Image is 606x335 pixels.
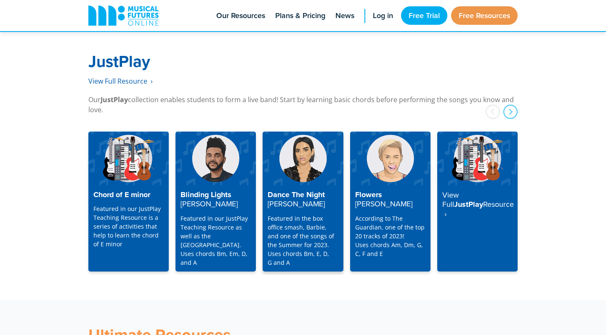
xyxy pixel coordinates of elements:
strong: [PERSON_NAME] [268,198,325,209]
p: Featured in the box office smash, Barbie, and one of the songs of the Summer for 2023. Uses chord... [268,214,338,267]
a: Blinding Lights[PERSON_NAME] Featured in our JustPlay Teaching Resource as well as the [GEOGRAPHI... [175,132,256,271]
a: Flowers[PERSON_NAME] According to The Guardian, one of the top 20 tracks of 2023!Uses chords Am, ... [350,132,431,271]
span: Our Resources [216,10,265,21]
p: According to The Guardian, one of the top 20 tracks of 2023! Uses chords Am, Dm, G, C, F and E [355,214,425,258]
strong: [PERSON_NAME] [181,198,238,209]
h4: Chord of E minor [93,190,164,200]
h4: Flowers [355,190,425,209]
div: next [503,105,518,119]
a: Free Trial [401,6,447,25]
a: Dance The Night[PERSON_NAME] Featured in the box office smash, Barbie, and one of the songs of th... [263,132,343,271]
a: View FullJustPlayResource ‎ › [437,132,518,271]
strong: View Full [442,190,459,210]
a: Chord of E minor Featured in our JustPlay Teaching Resource is a series of activities that help t... [88,132,169,271]
strong: [PERSON_NAME] [355,198,412,209]
p: Featured in our JustPlay Teaching Resource as well as the [GEOGRAPHIC_DATA]. Uses chords Bm, Em, ... [181,214,251,267]
h4: JustPlay [442,190,513,219]
h4: Dance The Night [268,190,338,209]
span: Log in [373,10,393,21]
strong: JustPlay [88,50,150,73]
strong: JustPlay [101,95,128,104]
h4: Blinding Lights [181,190,251,209]
span: News [335,10,354,21]
a: Free Resources [451,6,518,25]
p: Featured in our JustPlay Teaching Resource is a series of activities that help to learn the chord... [93,204,164,248]
strong: Resource ‎ › [442,199,514,219]
span: Plans & Pricing [275,10,325,21]
a: View Full Resource‎‏‏‎ ‎ › [88,76,153,86]
p: Our collection enables students to form a live band! Start by learning basic chords before perfor... [88,95,518,115]
div: prev [486,105,500,119]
